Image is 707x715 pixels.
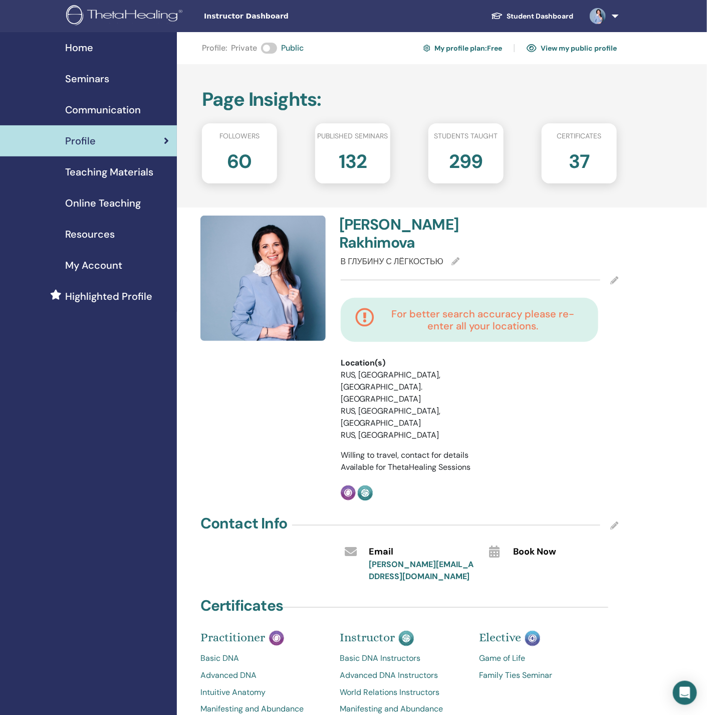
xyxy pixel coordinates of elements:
[513,546,556,559] span: Book Now
[527,44,537,53] img: eye.svg
[227,145,252,173] h2: 60
[281,42,304,54] span: Public
[65,102,141,117] span: Communication
[65,133,96,148] span: Profile
[202,42,227,54] span: Profile :
[65,289,152,304] span: Highlighted Profile
[340,669,464,681] a: Advanced DNA Instructors
[557,131,601,141] span: Certificates
[341,405,447,429] li: RUS, [GEOGRAPHIC_DATA], [GEOGRAPHIC_DATA]
[491,12,503,20] img: graduation-cap-white.svg
[317,131,388,141] span: Published seminars
[369,559,474,582] a: [PERSON_NAME][EMAIL_ADDRESS][DOMAIN_NAME]
[200,652,325,664] a: Basic DNA
[340,652,464,664] a: Basic DNA Instructors
[341,256,443,267] span: В ГЛУБИНУ С ЛЁГКОСТЬЮ
[569,145,589,173] h2: 37
[200,597,283,615] h4: Certificates
[202,88,617,111] h2: Page Insights :
[339,145,367,173] h2: 132
[479,669,603,681] a: Family Ties Seminar
[479,652,603,664] a: Game of Life
[483,7,582,26] a: Student Dashboard
[341,357,386,369] span: Location(s)
[65,227,115,242] span: Resources
[434,131,498,141] span: Students taught
[200,630,265,644] span: Practitioner
[527,40,617,56] a: View my public profile
[383,308,583,332] h4: For better search accuracy please re-enter all your locations.
[341,450,469,460] span: Willing to travel, contact for details
[423,43,430,53] img: cog.svg
[341,429,447,441] li: RUS, [GEOGRAPHIC_DATA]
[219,131,260,141] span: Followers
[231,42,257,54] span: Private
[423,40,502,56] a: My profile plan:Free
[673,681,697,705] div: Open Intercom Messenger
[200,216,326,341] img: default.jpg
[590,8,606,24] img: default.jpg
[65,196,141,211] span: Online Teaching
[339,216,474,252] h4: [PERSON_NAME] Rakhimova
[369,546,393,559] span: Email
[66,5,186,28] img: logo.png
[340,686,464,698] a: World Relations Instructors
[341,369,447,405] li: RUS, [GEOGRAPHIC_DATA], [GEOGRAPHIC_DATA]. [GEOGRAPHIC_DATA]
[341,462,471,472] span: Available for ThetaHealing Sessions
[200,669,325,681] a: Advanced DNA
[65,258,122,273] span: My Account
[479,630,521,644] span: Elective
[200,686,325,698] a: Intuitive Anatomy
[65,71,109,86] span: Seminars
[200,514,287,532] h4: Contact Info
[65,164,153,180] span: Teaching Materials
[449,145,483,173] h2: 299
[340,630,395,644] span: Instructor
[204,11,354,22] span: Instructor Dashboard
[65,40,93,55] span: Home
